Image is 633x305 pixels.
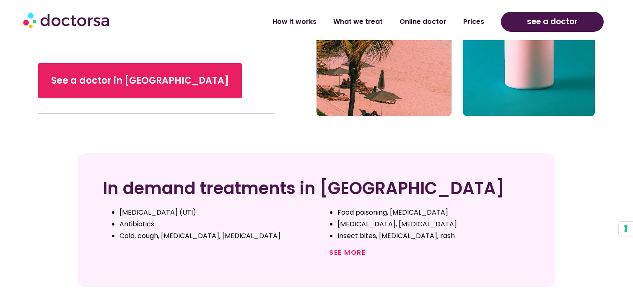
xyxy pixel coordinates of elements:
li: [MEDICAL_DATA] (UTI) [119,207,312,218]
span: See a doctor in [GEOGRAPHIC_DATA] [51,74,229,87]
a: Prices [455,12,493,31]
li: Food poisoning, [MEDICAL_DATA] [337,207,530,218]
span: see a doctor [527,15,578,28]
a: See a doctor in [GEOGRAPHIC_DATA] [38,63,242,98]
button: Your consent preferences for tracking technologies [619,222,633,236]
a: See more [329,248,366,257]
a: What we treat [325,12,391,31]
li: Antibiotics [119,218,312,230]
nav: Menu [167,12,493,31]
h2: In demand treatments in [GEOGRAPHIC_DATA] [103,178,530,198]
a: Online doctor [391,12,455,31]
li: [MEDICAL_DATA], [MEDICAL_DATA] [337,218,530,230]
a: How it works [264,12,325,31]
a: see a doctor [501,12,604,32]
li: Cold, cough, [MEDICAL_DATA], [MEDICAL_DATA] [119,230,312,242]
li: Insect bites, [MEDICAL_DATA], rash [337,230,530,242]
